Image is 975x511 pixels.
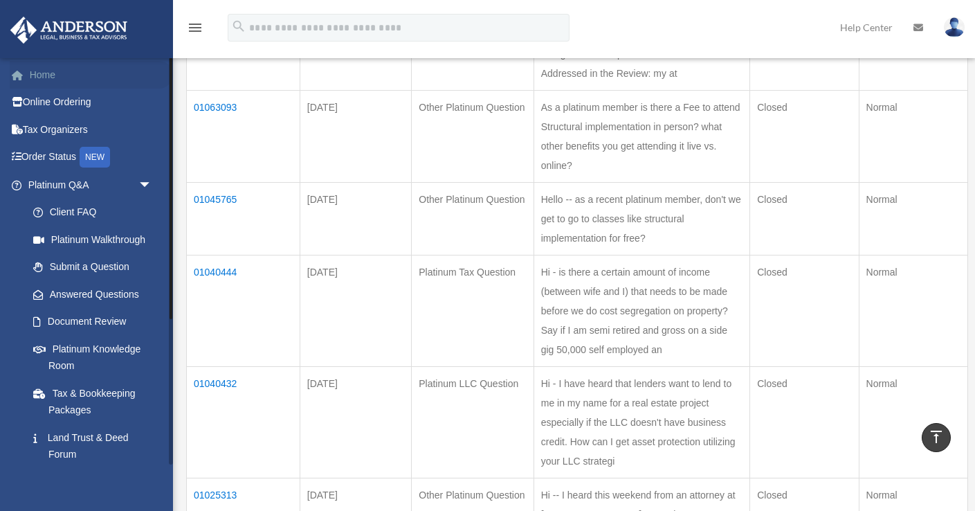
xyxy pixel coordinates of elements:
[187,91,300,183] td: 01063093
[534,367,749,478] td: Hi - I have heard that lenders want to lend to me in my name for a real estate project especially...
[750,91,859,183] td: Closed
[534,256,749,367] td: Hi - is there a certain amount of income (between wife and I) that needs to be made before we do ...
[19,424,166,468] a: Land Trust & Deed Forum
[19,253,166,281] a: Submit a Question
[859,91,967,183] td: Normal
[412,367,534,478] td: Platinum LLC Question
[750,367,859,478] td: Closed
[19,308,166,336] a: Document Review
[19,199,166,226] a: Client FAQ
[300,91,411,183] td: [DATE]
[750,256,859,367] td: Closed
[187,19,203,36] i: menu
[138,171,166,199] span: arrow_drop_down
[412,256,534,367] td: Platinum Tax Question
[412,183,534,256] td: Other Platinum Question
[300,256,411,367] td: [DATE]
[231,19,246,34] i: search
[10,89,173,116] a: Online Ordering
[10,61,173,89] a: Home
[19,280,159,308] a: Answered Questions
[300,183,411,256] td: [DATE]
[187,367,300,478] td: 01040432
[10,143,173,172] a: Order StatusNEW
[534,91,749,183] td: As a platinum member is there a Fee to attend Structural implementation in person? what other ben...
[859,367,967,478] td: Normal
[187,256,300,367] td: 01040444
[19,335,166,379] a: Platinum Knowledge Room
[6,17,131,44] img: Anderson Advisors Platinum Portal
[944,17,965,37] img: User Pic
[859,183,967,256] td: Normal
[412,91,534,183] td: Other Platinum Question
[19,379,166,424] a: Tax & Bookkeeping Packages
[80,147,110,168] div: NEW
[928,429,945,445] i: vertical_align_top
[750,183,859,256] td: Closed
[19,226,166,253] a: Platinum Walkthrough
[10,171,166,199] a: Platinum Q&Aarrow_drop_down
[10,116,173,143] a: Tax Organizers
[300,367,411,478] td: [DATE]
[859,256,967,367] td: Normal
[534,183,749,256] td: Hello -- as a recent platinum member, don't we get to go to classes like structural implementatio...
[187,183,300,256] td: 01045765
[187,24,203,36] a: menu
[922,423,951,452] a: vertical_align_top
